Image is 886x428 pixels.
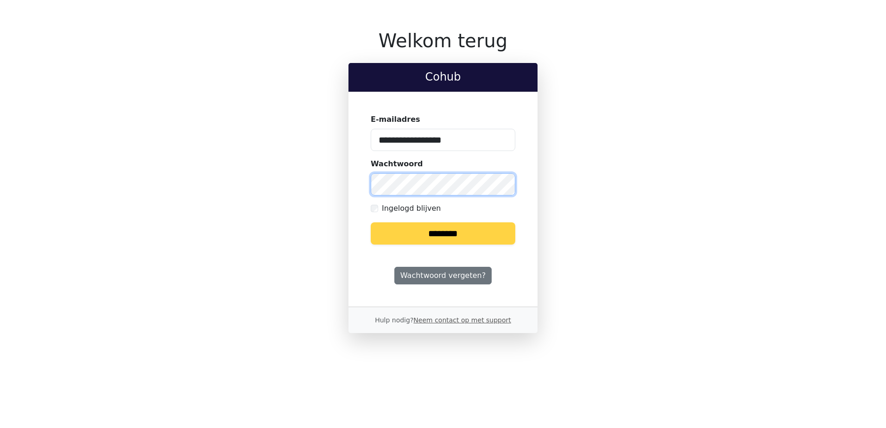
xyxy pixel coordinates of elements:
[356,70,530,84] h2: Cohub
[382,203,441,214] label: Ingelogd blijven
[371,114,420,125] label: E-mailadres
[348,30,538,52] h1: Welkom terug
[413,316,511,324] a: Neem contact op met support
[394,267,492,284] a: Wachtwoord vergeten?
[375,316,511,324] small: Hulp nodig?
[371,158,423,170] label: Wachtwoord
